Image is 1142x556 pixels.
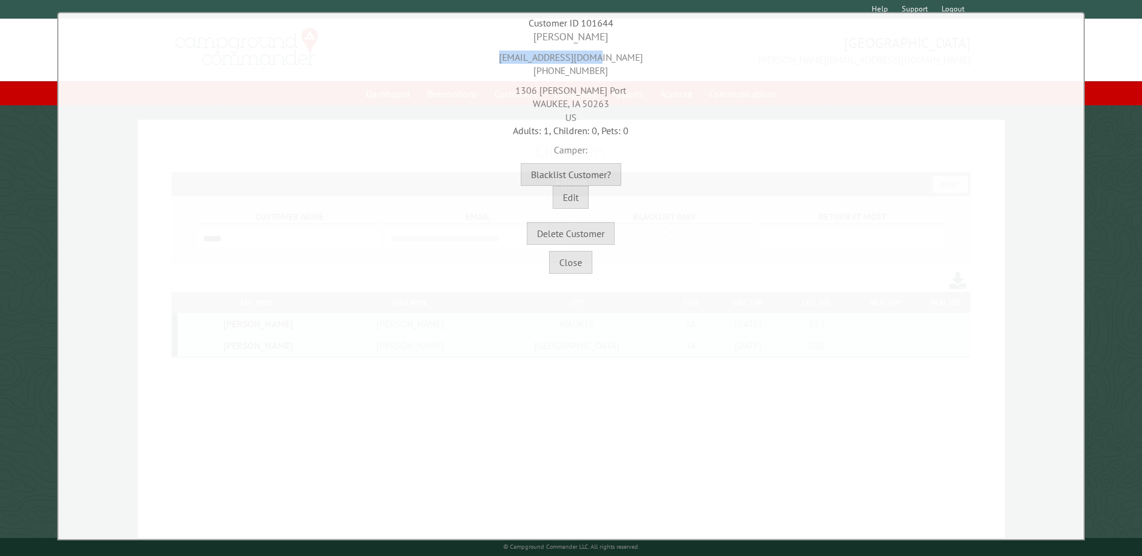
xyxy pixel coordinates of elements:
[521,163,621,186] button: Blacklist Customer?
[61,78,1081,124] div: 1306 [PERSON_NAME] Port WAUKEE, IA 50263 US
[527,222,615,245] button: Delete Customer
[553,186,589,209] button: Edit
[61,124,1081,137] div: Adults: 1, Children: 0, Pets: 0
[61,137,1081,156] div: Camper:
[61,45,1081,78] div: [EMAIL_ADDRESS][DOMAIN_NAME] [PHONE_NUMBER]
[549,251,592,274] button: Close
[503,543,639,551] small: © Campground Commander LLC. All rights reserved.
[61,16,1081,29] div: Customer ID 101644
[61,29,1081,45] div: [PERSON_NAME]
